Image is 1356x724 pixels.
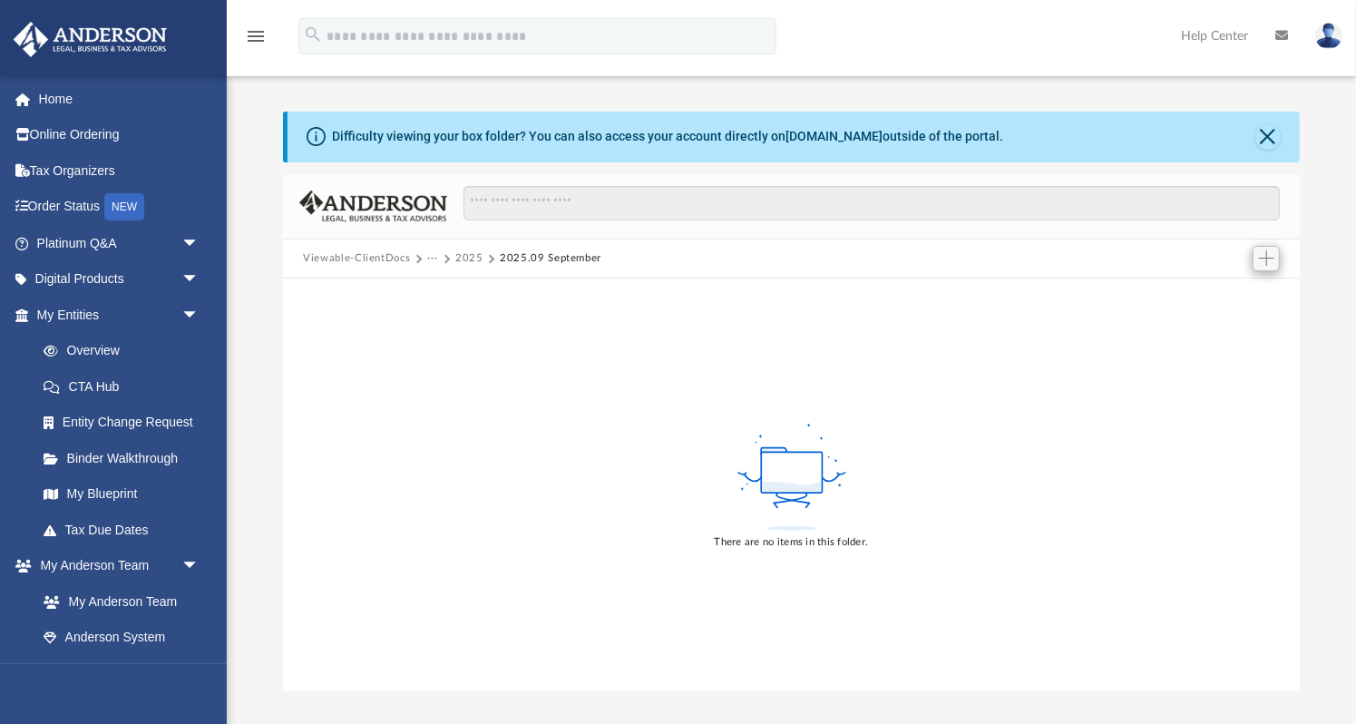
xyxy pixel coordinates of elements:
[332,127,1003,146] div: Difficulty viewing your box folder? You can also access your account directly on outside of the p...
[715,534,869,551] div: There are no items in this folder.
[13,189,227,226] a: Order StatusNEW
[455,250,483,267] button: 2025
[181,261,218,298] span: arrow_drop_down
[303,250,410,267] button: Viewable-ClientDocs
[245,25,267,47] i: menu
[13,152,227,189] a: Tax Organizers
[245,34,267,47] a: menu
[13,117,227,153] a: Online Ordering
[25,333,227,369] a: Overview
[25,368,227,405] a: CTA Hub
[427,250,439,267] button: ···
[463,186,1280,220] input: Search files and folders
[13,548,218,584] a: My Anderson Teamarrow_drop_down
[25,655,218,691] a: Client Referrals
[13,261,227,298] a: Digital Productsarrow_drop_down
[25,405,227,441] a: Entity Change Request
[13,297,227,333] a: My Entitiesarrow_drop_down
[25,512,227,548] a: Tax Due Dates
[500,250,601,267] button: 2025.09 September
[8,22,172,57] img: Anderson Advisors Platinum Portal
[25,620,218,656] a: Anderson System
[1315,23,1342,49] img: User Pic
[181,225,218,262] span: arrow_drop_down
[104,193,144,220] div: NEW
[181,297,218,334] span: arrow_drop_down
[25,476,218,513] a: My Blueprint
[303,24,323,44] i: search
[1255,124,1281,150] button: Close
[785,129,883,143] a: [DOMAIN_NAME]
[181,548,218,585] span: arrow_drop_down
[13,225,227,261] a: Platinum Q&Aarrow_drop_down
[25,440,227,476] a: Binder Walkthrough
[1253,246,1280,271] button: Add
[13,81,227,117] a: Home
[25,583,209,620] a: My Anderson Team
